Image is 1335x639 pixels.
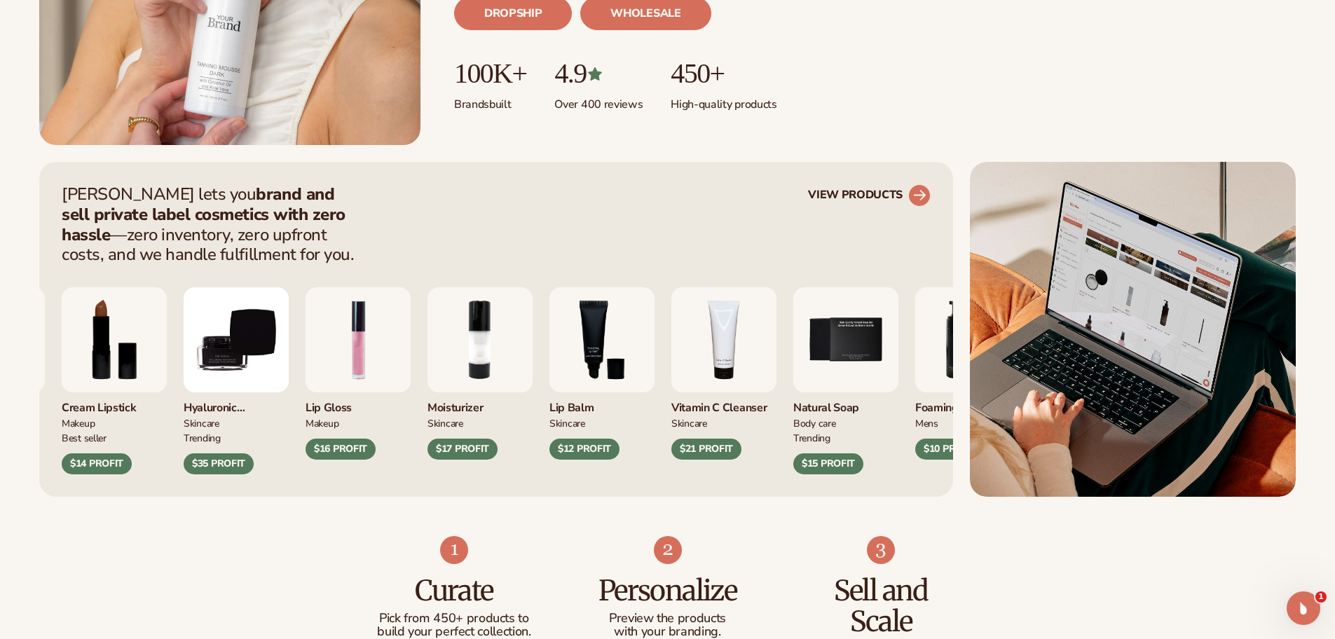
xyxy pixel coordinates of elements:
div: SKINCARE [427,415,533,430]
div: MAKEUP [306,415,411,430]
p: Preview the products [589,612,746,626]
div: $16 PROFIT [306,439,376,460]
img: Smoothing lip balm. [549,287,655,392]
span: 1 [1315,591,1327,603]
p: 100K+ [454,58,526,89]
div: BODY Care [793,415,898,430]
img: Shopify Image 7 [440,536,468,564]
img: Hyaluronic Moisturizer [184,287,289,392]
div: BEST SELLER [62,430,167,445]
div: Lip Gloss [306,392,411,415]
div: TRENDING [793,430,898,445]
div: Moisturizer [427,392,533,415]
img: Luxury cream lipstick. [62,287,167,392]
img: Shopify Image 8 [654,536,682,564]
h3: Curate [376,575,533,606]
p: with your branding. [589,625,746,639]
div: $12 PROFIT [549,439,619,460]
div: Natural Soap [793,392,898,415]
div: $15 PROFIT [793,453,863,474]
div: 8 / 9 [62,287,167,474]
img: Shopify Image 5 [970,162,1296,497]
div: Foaming beard wash [915,392,1020,415]
img: Foaming beard wash. [915,287,1020,392]
div: $17 PROFIT [427,439,498,460]
p: 450+ [671,58,776,89]
p: 4.9 [554,58,643,89]
img: Shopify Image 9 [867,536,895,564]
div: 3 / 9 [549,287,655,460]
img: Pink lip gloss. [306,287,411,392]
h3: Sell and Scale [802,575,960,637]
div: $10 PROFIT [915,439,985,460]
p: Brands built [454,89,526,112]
div: 5 / 9 [793,287,898,474]
strong: brand and sell private label cosmetics with zero hassle [62,183,345,246]
iframe: Intercom live chat [1287,591,1320,625]
div: $14 PROFIT [62,453,132,474]
img: Vitamin c cleanser. [671,287,776,392]
div: Cream Lipstick [62,392,167,415]
div: 9 / 9 [184,287,289,474]
a: VIEW PRODUCTS [808,184,931,207]
div: MAKEUP [62,415,167,430]
div: SKINCARE [184,415,289,430]
div: TRENDING [184,430,289,445]
div: $35 PROFIT [184,453,254,474]
p: [PERSON_NAME] lets you —zero inventory, zero upfront costs, and we handle fulfillment for you. [62,184,363,265]
div: mens [915,415,1020,430]
p: High-quality products [671,89,776,112]
h3: Personalize [589,575,746,606]
div: SKINCARE [549,415,655,430]
div: 2 / 9 [427,287,533,460]
div: Vitamin C Cleanser [671,392,776,415]
div: 1 / 9 [306,287,411,460]
div: Hyaluronic moisturizer [184,392,289,415]
div: $21 PROFIT [671,439,741,460]
div: 4 / 9 [671,287,776,460]
img: Nature bar of soap. [793,287,898,392]
p: Over 400 reviews [554,89,643,112]
div: 6 / 9 [915,287,1020,460]
div: Skincare [671,415,776,430]
div: Lip Balm [549,392,655,415]
img: Moisturizing lotion. [427,287,533,392]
